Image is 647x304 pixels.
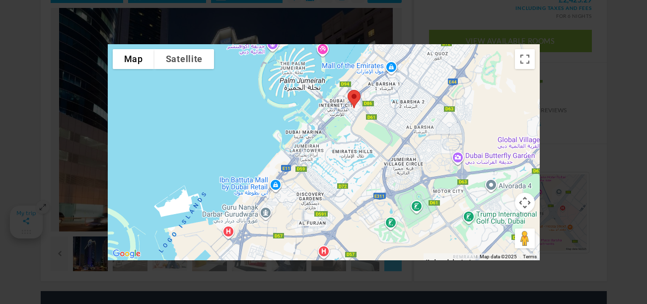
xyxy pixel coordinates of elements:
[110,247,143,260] a: Open this area in Google Maps (opens a new window)
[515,228,535,248] button: Drag Pegman onto the map to open Street View
[525,146,532,158] span: ×
[515,193,535,213] button: Map camera controls
[154,49,214,69] button: Show satellite imagery
[515,49,535,69] button: Toggle fullscreen view
[110,247,143,260] img: Google
[480,254,517,259] span: Map data ©2025
[113,49,154,69] button: Show street map
[426,253,473,270] button: Keyboard shortcuts
[523,254,537,259] a: Terms (opens in new tab)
